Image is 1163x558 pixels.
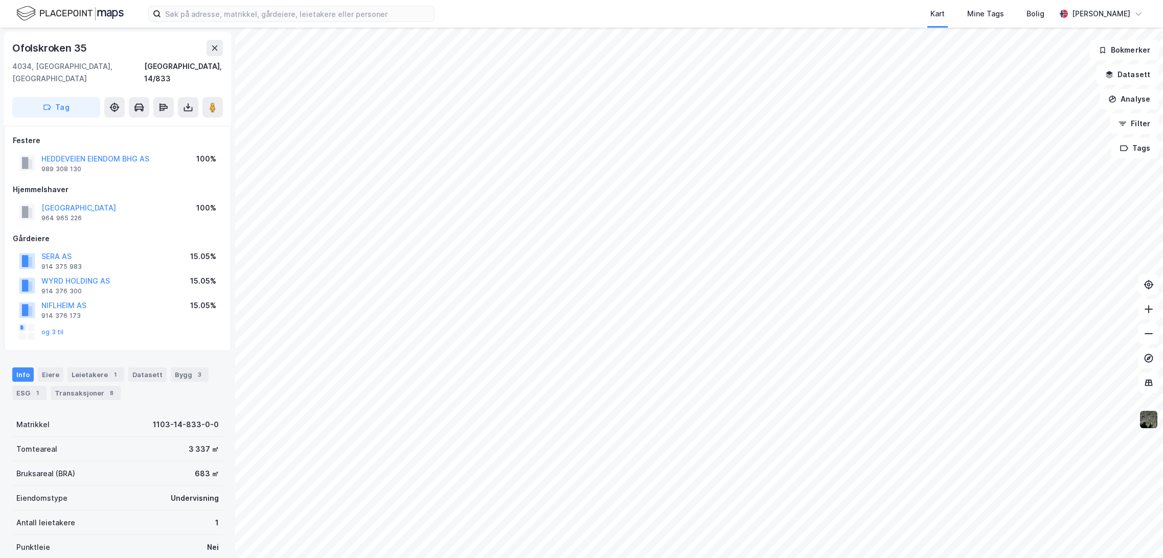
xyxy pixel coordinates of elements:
div: Bolig [1027,8,1044,20]
div: 3 [194,369,204,380]
div: ESG [12,386,47,400]
div: 100% [196,202,216,214]
div: [GEOGRAPHIC_DATA], 14/833 [144,60,223,85]
div: 1 [32,388,42,398]
div: Kontrollprogram for chat [1112,509,1163,558]
div: 989 308 130 [41,165,81,173]
div: 1103-14-833-0-0 [153,418,219,431]
div: 914 376 173 [41,312,81,320]
div: Ofolskroken 35 [12,40,89,56]
img: 9k= [1139,410,1158,429]
div: Info [12,367,34,382]
button: Tags [1111,138,1159,158]
button: Tag [12,97,100,118]
div: Kart [930,8,945,20]
div: Antall leietakere [16,517,75,529]
div: 914 375 983 [41,263,82,271]
button: Datasett [1097,64,1159,85]
div: Eiendomstype [16,492,67,504]
div: Bruksareal (BRA) [16,468,75,480]
div: Eiere [38,367,63,382]
div: Tomteareal [16,443,57,455]
div: 3 337 ㎡ [189,443,219,455]
div: Matrikkel [16,418,50,431]
div: Undervisning [171,492,219,504]
div: Mine Tags [967,8,1004,20]
div: Hjemmelshaver [13,183,222,196]
div: Punktleie [16,541,50,553]
div: [PERSON_NAME] [1072,8,1130,20]
button: Analyse [1100,89,1159,109]
div: 15.05% [190,299,216,312]
div: 8 [106,388,117,398]
div: 683 ㎡ [195,468,219,480]
div: Leietakere [67,367,124,382]
div: Gårdeiere [13,232,222,245]
img: logo.f888ab2527a4732fd821a326f86c7f29.svg [16,5,124,22]
div: 15.05% [190,275,216,287]
div: Nei [207,541,219,553]
div: Bygg [171,367,209,382]
div: Festere [13,134,222,147]
button: Bokmerker [1090,40,1159,60]
iframe: Chat Widget [1112,509,1163,558]
div: Transaksjoner [51,386,121,400]
div: 964 965 226 [41,214,82,222]
div: 1 [215,517,219,529]
div: 4034, [GEOGRAPHIC_DATA], [GEOGRAPHIC_DATA] [12,60,144,85]
input: Søk på adresse, matrikkel, gårdeiere, leietakere eller personer [161,6,434,21]
div: 15.05% [190,250,216,263]
div: 914 376 300 [41,287,82,295]
div: 1 [110,369,120,380]
div: Datasett [128,367,167,382]
div: 100% [196,153,216,165]
button: Filter [1110,113,1159,134]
